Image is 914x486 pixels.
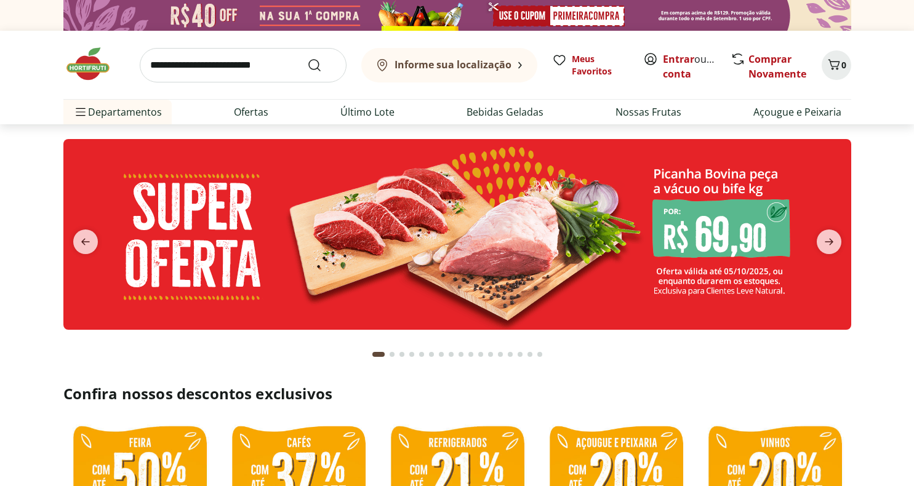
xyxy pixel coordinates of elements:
button: Current page from fs-carousel [370,340,387,369]
button: Go to page 10 from fs-carousel [466,340,476,369]
button: Menu [73,97,88,127]
a: Criar conta [663,52,731,81]
button: Go to page 2 from fs-carousel [387,340,397,369]
a: Ofertas [234,105,268,119]
button: Go to page 13 from fs-carousel [495,340,505,369]
span: Meus Favoritos [572,53,628,78]
h2: Confira nossos descontos exclusivos [63,384,851,404]
a: Entrar [663,52,694,66]
span: ou [663,52,718,81]
a: Açougue e Peixaria [753,105,841,119]
button: Go to page 12 from fs-carousel [486,340,495,369]
button: Go to page 11 from fs-carousel [476,340,486,369]
button: Go to page 9 from fs-carousel [456,340,466,369]
button: Go to page 5 from fs-carousel [417,340,427,369]
a: Meus Favoritos [552,53,628,78]
button: Go to page 15 from fs-carousel [515,340,525,369]
input: search [140,48,347,82]
b: Informe sua localização [395,58,511,71]
button: Submit Search [307,58,337,73]
button: Go to page 6 from fs-carousel [427,340,436,369]
img: super oferta [63,139,851,330]
span: 0 [841,59,846,71]
span: Departamentos [73,97,162,127]
button: Go to page 17 from fs-carousel [535,340,545,369]
a: Último Lote [340,105,395,119]
button: Informe sua localização [361,48,537,82]
button: Go to page 3 from fs-carousel [397,340,407,369]
button: next [807,229,851,254]
button: Go to page 16 from fs-carousel [525,340,535,369]
button: previous [63,229,108,254]
button: Go to page 14 from fs-carousel [505,340,515,369]
button: Go to page 4 from fs-carousel [407,340,417,369]
a: Comprar Novamente [748,52,806,81]
button: Go to page 7 from fs-carousel [436,340,446,369]
button: Go to page 8 from fs-carousel [446,340,456,369]
img: Hortifruti [63,46,125,82]
a: Bebidas Geladas [467,105,543,119]
button: Carrinho [822,50,851,80]
a: Nossas Frutas [615,105,681,119]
